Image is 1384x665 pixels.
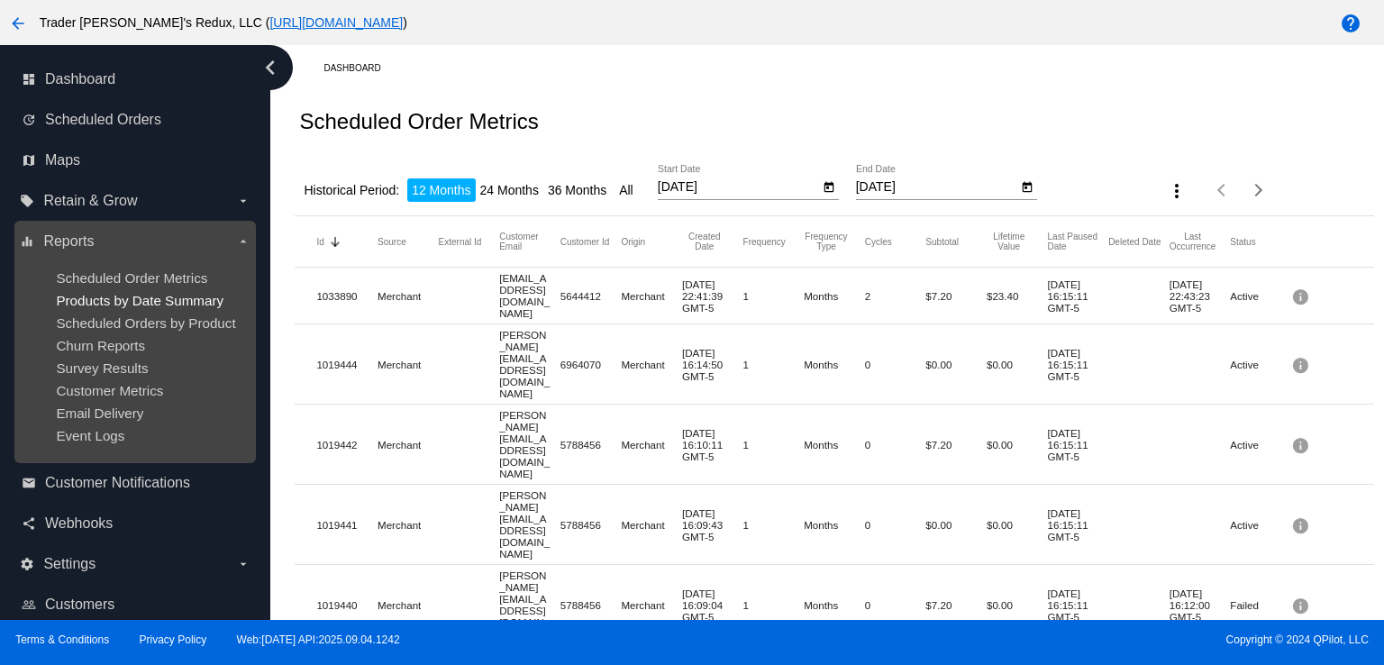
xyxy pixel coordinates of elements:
mat-cell: 1019442 [316,434,378,455]
button: Change sorting for LastOccurrenceUtc [1170,232,1216,251]
mat-cell: [PERSON_NAME][EMAIL_ADDRESS][DOMAIN_NAME] [499,485,560,564]
a: Terms & Conditions [15,633,109,646]
mat-cell: Active [1230,286,1291,306]
span: Scheduled Order Metrics [56,270,207,286]
mat-cell: 0 [865,595,926,615]
mat-cell: [PERSON_NAME][EMAIL_ADDRESS][DOMAIN_NAME] [499,405,560,484]
button: Next page [1241,172,1277,208]
button: Previous page [1205,172,1241,208]
mat-cell: 1033890 [316,286,378,306]
mat-icon: more_vert [1166,180,1188,202]
mat-cell: [PERSON_NAME][EMAIL_ADDRESS][DOMAIN_NAME] [499,324,560,404]
mat-cell: 5788456 [560,595,622,615]
span: Copyright © 2024 QPilot, LLC [707,633,1369,646]
a: Survey Results [56,360,148,376]
mat-cell: [DATE] 16:15:11 GMT-5 [1048,503,1109,547]
mat-cell: 1 [743,286,805,306]
mat-header-cell: Customer Email [499,232,560,251]
mat-cell: $0.00 [987,354,1048,375]
i: update [22,113,36,127]
mat-cell: Merchant [378,286,439,306]
mat-header-cell: Last Paused Date [1048,232,1109,251]
button: Change sorting for LifetimeValue [987,232,1032,251]
mat-cell: 6964070 [560,354,622,375]
mat-cell: Merchant [621,434,682,455]
span: Customer Notifications [45,475,190,491]
mat-cell: 0 [865,434,926,455]
mat-cell: Merchant [621,286,682,306]
mat-icon: info [1291,351,1313,378]
i: dashboard [22,72,36,87]
mat-cell: 1 [743,354,805,375]
mat-cell: Merchant [378,354,439,375]
mat-icon: arrow_back [7,13,29,34]
mat-icon: info [1291,431,1313,459]
button: Open calendar [1018,177,1037,196]
li: All [615,178,638,202]
li: 36 Months [543,178,611,202]
mat-cell: 5644412 [560,286,622,306]
mat-cell: [PERSON_NAME][EMAIL_ADDRESS][DOMAIN_NAME] [499,565,560,644]
mat-cell: [DATE] 16:10:11 GMT-5 [682,423,743,467]
i: people_outline [22,597,36,612]
mat-cell: $0.00 [987,515,1048,535]
button: Change sorting for CreatedUtc [682,232,727,251]
button: Change sorting for Subtotal [925,236,959,247]
i: chevron_left [256,53,285,82]
mat-cell: $0.00 [925,354,987,375]
mat-cell: 0 [865,515,926,535]
a: map Maps [22,146,250,175]
mat-cell: Active [1230,354,1291,375]
span: Settings [43,556,96,572]
li: 24 Months [476,178,543,202]
mat-cell: $0.00 [987,434,1048,455]
span: Churn Reports [56,338,145,353]
mat-cell: [DATE] 16:14:50 GMT-5 [682,342,743,387]
span: Maps [45,152,80,169]
mat-cell: 1019441 [316,515,378,535]
mat-cell: $0.00 [925,515,987,535]
mat-cell: 2 [865,286,926,306]
mat-cell: $23.40 [987,286,1048,306]
span: Trader [PERSON_NAME]'s Redux, LLC ( ) [40,15,407,30]
a: Event Logs [56,428,124,443]
span: Webhooks [45,515,113,532]
li: 12 Months [407,178,475,202]
button: Change sorting for Cycles [865,236,892,247]
i: email [22,476,36,490]
mat-icon: help [1340,13,1361,34]
a: [URL][DOMAIN_NAME] [269,15,403,30]
mat-cell: [DATE] 16:15:11 GMT-5 [1048,423,1109,467]
mat-cell: [DATE] 16:15:11 GMT-5 [1048,583,1109,627]
a: Dashboard [323,54,396,82]
i: settings [20,557,34,571]
a: Customer Metrics [56,383,163,398]
mat-cell: 1 [743,595,805,615]
mat-cell: 1 [743,434,805,455]
mat-cell: Merchant [621,354,682,375]
mat-cell: Months [804,286,865,306]
mat-header-cell: Deleted Date [1108,237,1170,247]
mat-cell: 1019444 [316,354,378,375]
mat-cell: [DATE] 16:15:11 GMT-5 [1048,342,1109,387]
mat-cell: 5788456 [560,434,622,455]
button: Change sorting for OriginalExternalId [439,236,482,247]
i: share [22,516,36,531]
button: Change sorting for Status [1230,236,1255,247]
mat-header-cell: Source [378,237,439,247]
mat-cell: $7.20 [925,286,987,306]
button: Change sorting for Frequency [743,236,786,247]
mat-cell: [DATE] 16:09:43 GMT-5 [682,503,743,547]
mat-cell: Merchant [378,515,439,535]
mat-cell: [DATE] 16:09:04 GMT-5 [682,583,743,627]
span: Scheduled Orders by Product [56,315,235,331]
i: equalizer [20,234,34,249]
span: Retain & Grow [43,193,137,209]
i: arrow_drop_down [236,194,250,208]
button: Change sorting for Id [316,236,323,247]
mat-cell: Active [1230,515,1291,535]
mat-cell: Failed [1230,595,1291,615]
